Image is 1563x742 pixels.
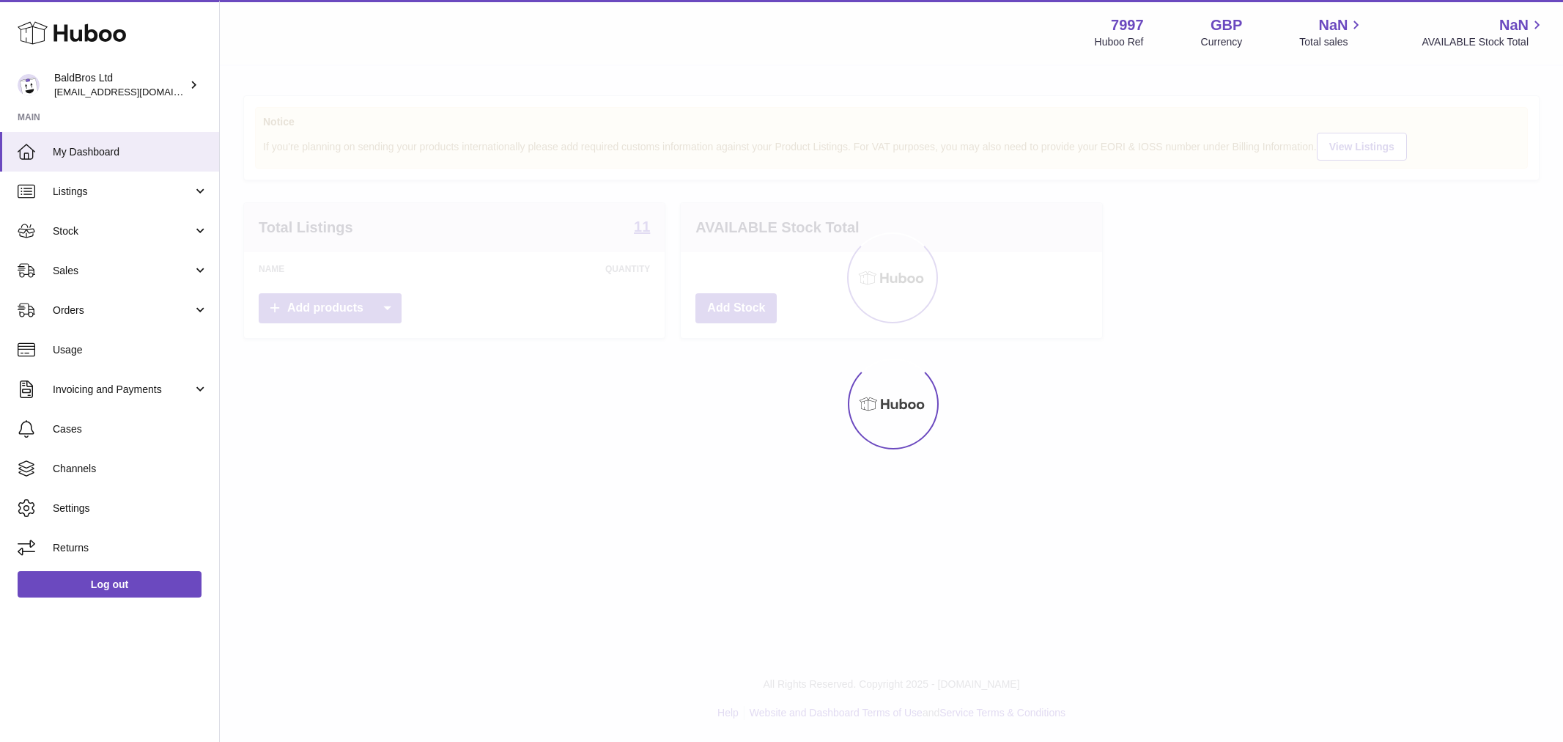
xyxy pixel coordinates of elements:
[1299,35,1364,49] span: Total sales
[1111,15,1144,35] strong: 7997
[53,502,208,515] span: Settings
[18,571,202,598] a: Log out
[53,462,208,476] span: Channels
[53,343,208,357] span: Usage
[1095,35,1144,49] div: Huboo Ref
[1422,15,1545,49] a: NaN AVAILABLE Stock Total
[54,86,215,98] span: [EMAIL_ADDRESS][DOMAIN_NAME]
[53,383,193,397] span: Invoicing and Payments
[53,304,193,317] span: Orders
[1211,15,1242,35] strong: GBP
[18,74,40,96] img: internalAdmin-7997@internal.huboo.com
[1499,15,1529,35] span: NaN
[1299,15,1364,49] a: NaN Total sales
[53,185,193,199] span: Listings
[53,422,208,436] span: Cases
[53,264,193,278] span: Sales
[53,224,193,238] span: Stock
[1422,35,1545,49] span: AVAILABLE Stock Total
[1318,15,1348,35] span: NaN
[1201,35,1243,49] div: Currency
[53,541,208,555] span: Returns
[53,145,208,159] span: My Dashboard
[54,71,186,99] div: BaldBros Ltd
